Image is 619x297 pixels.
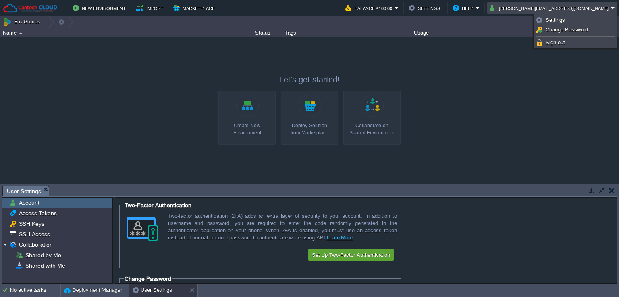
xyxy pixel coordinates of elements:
[73,3,128,13] button: New Environment
[64,286,122,294] button: Deployment Manager
[3,3,58,13] img: Cantech Cloud
[453,3,476,13] button: Help
[345,3,395,13] button: Balance ₹100.00
[535,25,616,34] a: Change Password
[327,235,353,241] a: Learn More
[490,3,611,13] button: [PERSON_NAME][EMAIL_ADDRESS][DOMAIN_NAME]
[535,38,616,47] a: Sign out
[125,276,171,282] span: Change Password
[17,241,54,248] a: Collaboration
[412,28,497,37] div: Usage
[221,122,273,136] div: Create New Environment
[546,27,588,33] span: Change Password
[3,16,43,27] button: Env Groups
[7,186,41,196] span: User Settings
[535,16,616,25] a: Settings
[346,122,398,136] div: Collaborate on Shared Environment
[10,284,60,297] div: No active tasks
[409,3,442,13] button: Settings
[218,91,276,145] a: Create New Environment
[133,286,172,294] button: User Settings
[168,212,397,241] div: Two-factor authentication (2FA) adds an extra layer of security to your account. In addition to u...
[19,32,23,34] img: AMDAwAAAACH5BAEAAAAALAAAAAABAAEAAAICRAEAOw==
[173,3,217,13] button: Marketplace
[17,231,51,238] a: SSH Access
[546,17,565,23] span: Settings
[17,220,46,227] a: SSH Keys
[283,122,336,136] div: Deploy Solution from Marketplace
[24,262,66,269] a: Shared with Me
[1,28,242,37] div: Name
[218,74,401,85] p: Let's get started!
[136,3,166,13] button: Import
[281,91,338,145] a: Deploy Solutionfrom Marketplace
[309,250,393,260] button: Set Up Two-Factor Authentication
[283,28,411,37] div: Tags
[546,39,565,45] span: Sign out
[343,91,401,145] a: Collaborate onShared Environment
[125,202,191,208] span: Two-Factor Authentication
[17,199,41,206] a: Account
[243,28,282,37] div: Status
[17,210,58,217] a: Access Tokens
[24,252,62,259] a: Shared by Me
